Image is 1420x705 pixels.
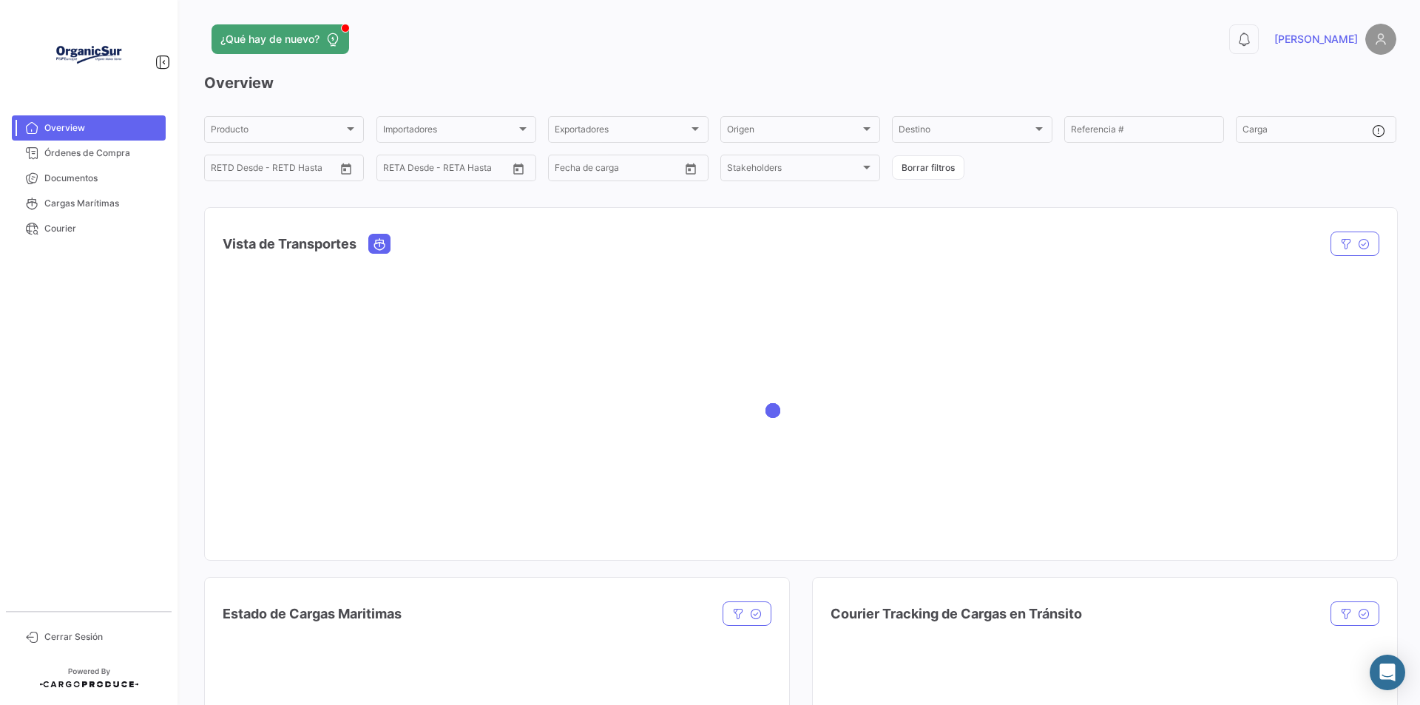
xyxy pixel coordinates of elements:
button: Ocean [369,235,390,253]
button: Open calendar [335,158,357,180]
span: Órdenes de Compra [44,146,160,160]
button: ¿Qué hay de nuevo? [212,24,349,54]
a: Courier [12,216,166,241]
span: Importadores [383,127,516,137]
a: Overview [12,115,166,141]
a: Órdenes de Compra [12,141,166,166]
div: Abrir Intercom Messenger [1370,655,1405,690]
input: Hasta [420,165,479,175]
button: Open calendar [680,158,702,180]
span: Origen [727,127,860,137]
span: Destino [899,127,1032,137]
span: Cargas Marítimas [44,197,160,210]
img: placeholder-user.png [1365,24,1396,55]
span: Exportadores [555,127,688,137]
input: Hasta [592,165,651,175]
input: Desde [383,165,410,175]
span: ¿Qué hay de nuevo? [220,32,319,47]
span: [PERSON_NAME] [1274,32,1358,47]
input: Desde [211,165,237,175]
input: Desde [555,165,581,175]
span: Courier [44,222,160,235]
input: Hasta [248,165,307,175]
button: Open calendar [507,158,530,180]
span: Stakeholders [727,165,860,175]
span: Cerrar Sesión [44,630,160,644]
span: Overview [44,121,160,135]
h4: Estado de Cargas Maritimas [223,604,402,624]
img: Logo+OrganicSur.png [52,18,126,92]
a: Cargas Marítimas [12,191,166,216]
span: Producto [211,127,344,137]
span: Documentos [44,172,160,185]
button: Borrar filtros [892,155,964,180]
h4: Courier Tracking de Cargas en Tránsito [831,604,1082,624]
a: Documentos [12,166,166,191]
h3: Overview [204,72,1396,93]
h4: Vista de Transportes [223,234,356,254]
